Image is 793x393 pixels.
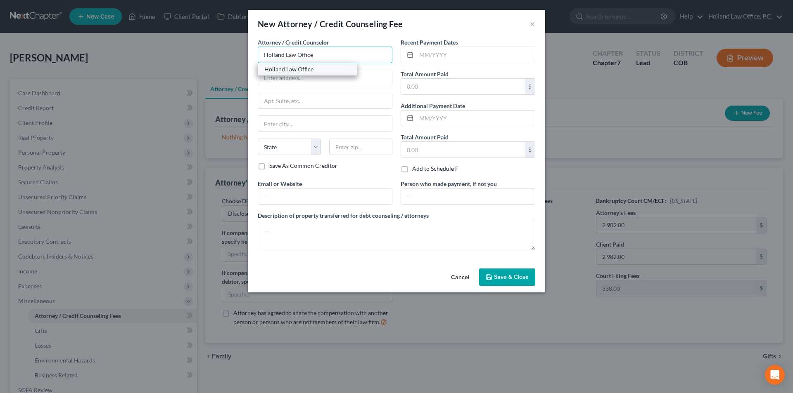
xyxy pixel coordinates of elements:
[264,65,350,73] div: Holland Law Office
[258,188,392,204] input: --
[278,19,403,29] span: Attorney / Credit Counseling Fee
[765,365,785,385] div: Open Intercom Messenger
[258,179,302,188] label: Email or Website
[258,19,275,29] span: New
[412,165,458,173] label: Add to Schedule F
[258,70,392,86] input: Enter address...
[401,133,449,141] label: Total Amount Paid
[401,179,497,188] label: Person who made payment, if not you
[479,268,535,286] button: Save & Close
[401,188,535,204] input: --
[525,79,535,94] div: $
[525,142,535,158] div: $
[401,70,449,78] label: Total Amount Paid
[329,139,392,155] input: Enter zip...
[444,269,476,286] button: Cancel
[401,142,525,158] input: 0.00
[401,79,525,94] input: 0.00
[529,19,535,29] button: ×
[401,101,465,110] label: Additional Payment Date
[416,111,535,126] input: MM/YYYY
[416,47,535,63] input: MM/YYYY
[401,38,458,47] label: Recent Payment Dates
[258,39,329,46] span: Attorney / Credit Counselor
[269,162,337,170] label: Save As Common Creditor
[494,273,529,280] span: Save & Close
[258,211,429,220] label: Description of property transferred for debt counseling / attorneys
[258,47,392,63] input: Search creditor by name...
[258,93,392,109] input: Apt, Suite, etc...
[258,116,392,132] input: Enter city...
